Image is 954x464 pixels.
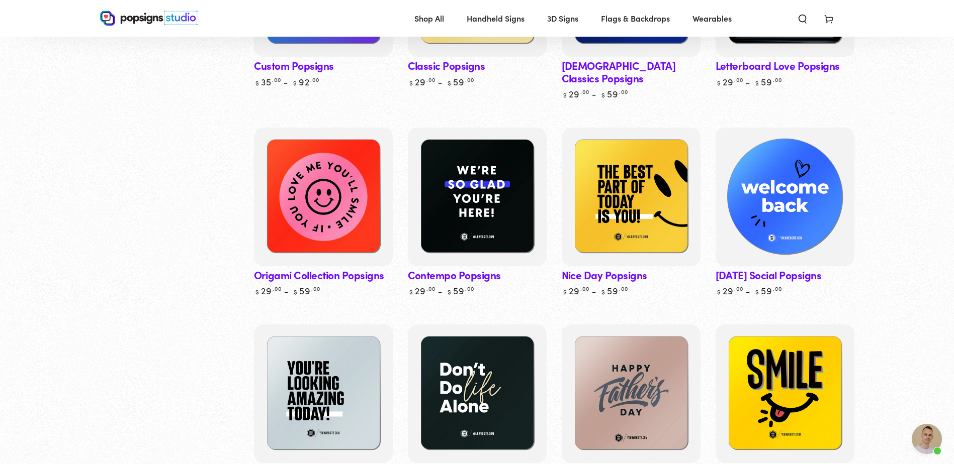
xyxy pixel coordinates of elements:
[790,7,816,29] summary: Search our site
[408,324,547,463] a: Metro Station PopsignsMetro Station Popsigns
[407,5,452,32] a: Shop All
[562,128,701,266] a: Nice Day PopsignsNice Day Popsigns
[685,5,739,32] a: Wearables
[716,324,854,463] a: Kids Classics PopsignsKids Classics Popsigns
[254,324,393,463] a: Ambrose Avenue PopsignsAmbrose Avenue Popsigns
[408,128,547,266] a: Contempo PopsignsContempo Popsigns
[562,324,701,463] a: Father&Father&
[459,5,532,32] a: Handheld Signs
[601,11,670,26] span: Flags & Backdrops
[547,11,578,26] span: 3D Signs
[540,5,586,32] a: 3D Signs
[593,5,677,32] a: Flags & Backdrops
[414,11,444,26] span: Shop All
[467,11,525,26] span: Handheld Signs
[912,424,942,454] div: Open chat
[254,128,393,266] a: Origami Collection PopsignsOrigami Collection Popsigns
[692,11,732,26] span: Wearables
[716,128,854,266] a: Sunday Social PopsignsSunday Social Popsigns
[713,126,856,268] img: Sunday Social Popsigns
